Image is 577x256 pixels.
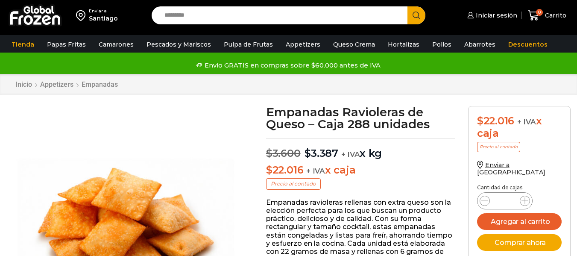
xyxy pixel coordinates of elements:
[142,36,215,53] a: Pescados y Mariscos
[94,36,138,53] a: Camarones
[89,8,118,14] div: Enviar a
[428,36,456,53] a: Pollos
[306,167,325,175] span: + IVA
[7,36,38,53] a: Tienda
[266,147,272,159] span: $
[15,80,118,88] nav: Breadcrumb
[474,11,517,20] span: Iniciar sesión
[460,36,500,53] a: Abarrotes
[477,115,483,127] span: $
[266,106,455,130] h1: Empanadas Ravioleras de Queso – Caja 288 unidades
[305,147,338,159] bdi: 3.387
[76,8,89,23] img: address-field-icon.svg
[465,7,517,24] a: Iniciar sesión
[517,118,536,126] span: + IVA
[266,164,303,176] bdi: 22.016
[81,80,118,88] a: Empanadas
[266,147,301,159] bdi: 3.600
[477,142,520,152] p: Precio al contado
[266,164,455,177] p: x caja
[536,9,543,16] span: 0
[266,178,321,189] p: Precio al contado
[329,36,379,53] a: Queso Crema
[40,80,74,88] a: Appetizers
[384,36,424,53] a: Hortalizas
[543,11,566,20] span: Carrito
[477,213,562,230] button: Agregar al carrito
[220,36,277,53] a: Pulpa de Frutas
[477,234,562,251] button: Comprar ahora
[43,36,90,53] a: Papas Fritas
[477,185,562,191] p: Cantidad de cajas
[477,115,514,127] bdi: 22.016
[477,115,562,140] div: x caja
[341,150,360,159] span: + IVA
[89,14,118,23] div: Santiago
[497,195,513,207] input: Product quantity
[504,36,552,53] a: Descuentos
[305,147,311,159] span: $
[526,6,568,26] a: 0 Carrito
[281,36,325,53] a: Appetizers
[15,80,32,88] a: Inicio
[266,164,272,176] span: $
[477,161,545,176] a: Enviar a [GEOGRAPHIC_DATA]
[266,138,455,160] p: x kg
[407,6,425,24] button: Search button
